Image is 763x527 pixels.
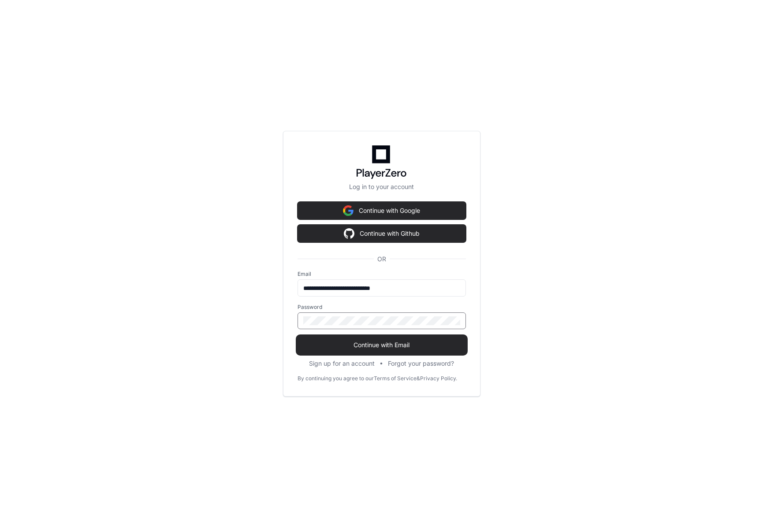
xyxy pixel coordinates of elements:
p: Log in to your account [298,182,466,191]
button: Continue with Email [298,336,466,354]
button: Sign up for an account [309,359,375,368]
label: Email [298,271,466,278]
img: Sign in with google [344,225,354,242]
button: Continue with Github [298,225,466,242]
button: Forgot your password? [388,359,454,368]
div: & [417,375,420,382]
label: Password [298,304,466,311]
a: Privacy Policy. [420,375,457,382]
a: Terms of Service [374,375,417,382]
img: Sign in with google [343,202,354,219]
button: Continue with Google [298,202,466,219]
div: By continuing you agree to our [298,375,374,382]
span: Continue with Email [298,341,466,349]
span: OR [374,255,390,263]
